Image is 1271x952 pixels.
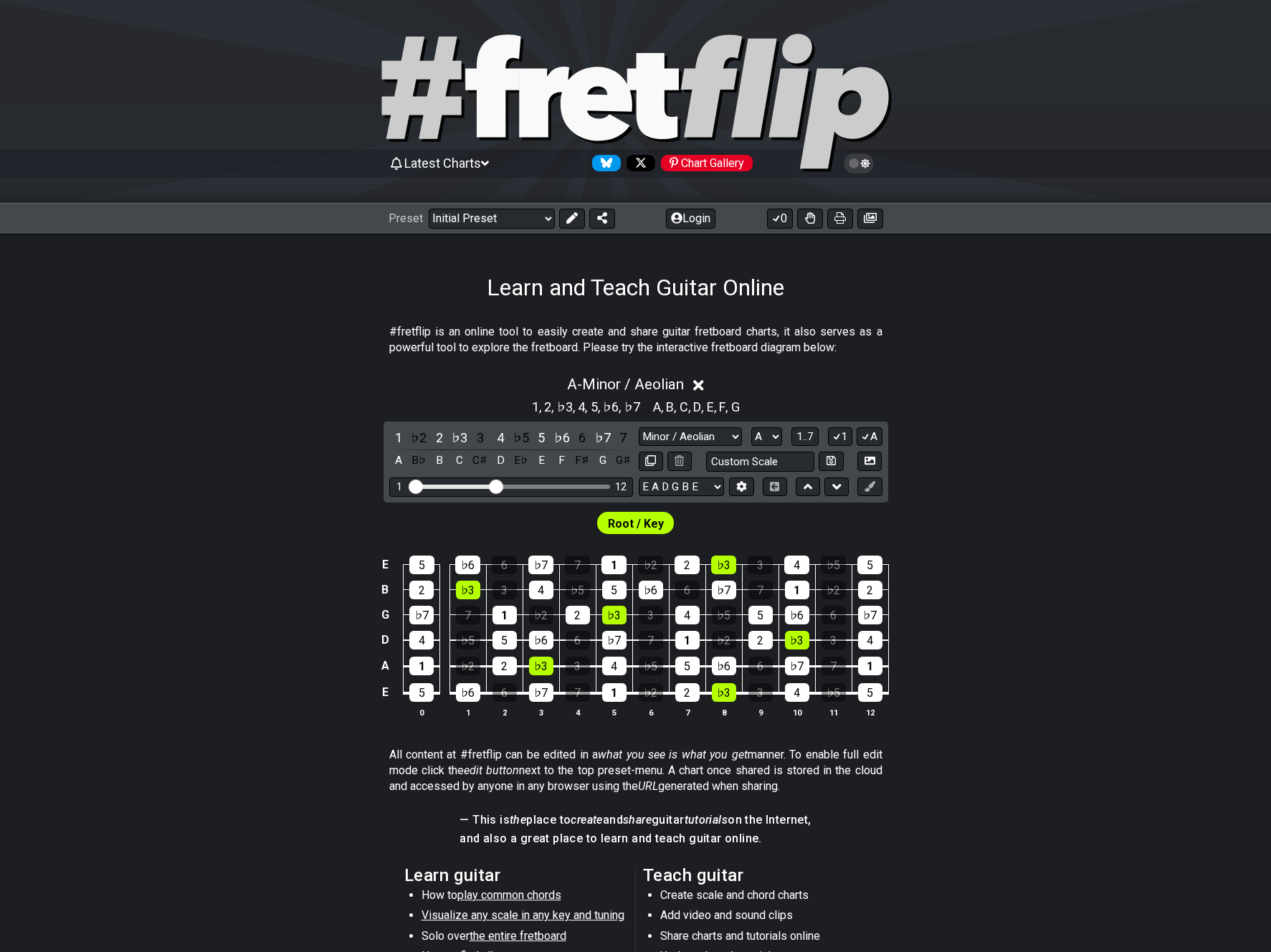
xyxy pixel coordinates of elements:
div: 5 [857,556,882,574]
p: All content at #fretflip can be edited in a manner. To enable full edit mode click the next to th... [389,747,882,795]
div: ♭7 [528,556,553,574]
td: B [376,577,394,602]
div: 2 [748,631,773,649]
div: ♭5 [566,581,590,599]
section: Scale pitch classes [647,394,746,417]
div: 6 [566,631,590,649]
div: toggle scale degree [471,428,490,447]
button: Print [827,209,853,229]
div: ♭2 [639,683,663,702]
th: 7 [669,705,705,720]
div: toggle scale degree [512,428,530,447]
div: 4 [529,581,553,599]
div: 12 [615,481,627,493]
span: the entire fretboard [470,929,566,943]
select: Tuning [639,477,724,497]
span: A [653,397,661,416]
em: the [510,813,526,827]
div: 5 [409,683,434,702]
div: 1 [675,631,700,649]
li: Add video and sound clips [660,908,865,928]
div: toggle pitch class [594,451,612,470]
div: 2 [409,581,434,599]
div: ♭3 [529,657,553,675]
em: tutorials [685,813,728,827]
div: ♭7 [409,606,434,624]
div: 3 [566,657,590,675]
span: Visualize any scale in any key and tuning [422,908,624,922]
th: 3 [523,705,559,720]
span: , [539,397,545,416]
button: Login [666,209,715,229]
div: 5 [602,581,627,599]
div: toggle scale degree [594,428,612,447]
div: ♭5 [456,631,480,649]
button: Delete [667,452,692,471]
div: 4 [785,683,809,702]
div: 1 [396,481,402,493]
button: 0 [767,209,793,229]
h4: and also a great place to learn and teach guitar online. [460,831,811,847]
div: 7 [822,657,846,675]
div: 7 [639,631,663,649]
div: toggle pitch class [573,451,591,470]
li: Create scale and chord charts [660,887,865,908]
button: Share Preset [589,209,615,229]
div: ♭3 [602,606,627,624]
div: ♭6 [455,556,480,574]
div: ♭5 [712,606,736,624]
span: , [725,397,731,416]
div: toggle pitch class [491,451,510,470]
span: ♭7 [624,397,640,416]
span: , [585,397,591,416]
div: ♭5 [639,657,663,675]
div: 4 [675,606,700,624]
div: toggle pitch class [471,451,490,470]
button: Create Image [857,452,882,471]
span: First enable full edit mode to edit [608,513,664,534]
div: toggle scale degree [553,428,571,447]
th: 6 [632,705,669,720]
a: #fretflip at Pinterest [655,155,753,171]
th: 10 [779,705,815,720]
div: toggle scale degree [450,428,469,447]
div: ♭3 [712,683,736,702]
td: G [376,602,394,627]
div: 3 [748,683,773,702]
li: Share charts and tutorials online [660,928,865,948]
div: ♭7 [529,683,553,702]
em: edit button [464,763,519,777]
select: Tonic/Root [751,427,782,447]
h4: — This is place to and guitar on the Internet, [460,812,811,828]
a: Follow #fretflip at Bluesky [586,155,621,171]
h2: Teach guitar [643,867,867,883]
div: 4 [602,657,627,675]
span: 2 [544,397,551,416]
div: Chart Gallery [661,155,753,171]
span: Toggle light / dark theme [851,157,867,170]
span: , [674,397,680,416]
div: 3 [748,556,773,574]
div: 3 [492,581,517,599]
div: ♭6 [456,683,480,702]
div: 1 [785,581,809,599]
div: 4 [784,556,809,574]
div: 2 [675,683,700,702]
span: 1 [532,397,539,416]
span: , [619,397,624,416]
span: , [661,397,667,416]
button: Create image [857,209,883,229]
span: F [719,397,725,416]
button: 1..7 [791,427,819,447]
span: ♭6 [603,397,619,416]
div: 1 [602,683,627,702]
div: ♭6 [529,631,553,649]
th: 8 [705,705,742,720]
span: C [680,397,688,416]
div: ♭2 [529,606,553,624]
th: 4 [559,705,596,720]
div: ♭2 [638,556,663,574]
span: Latest Charts [404,156,481,171]
span: , [688,397,694,416]
th: 5 [596,705,632,720]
